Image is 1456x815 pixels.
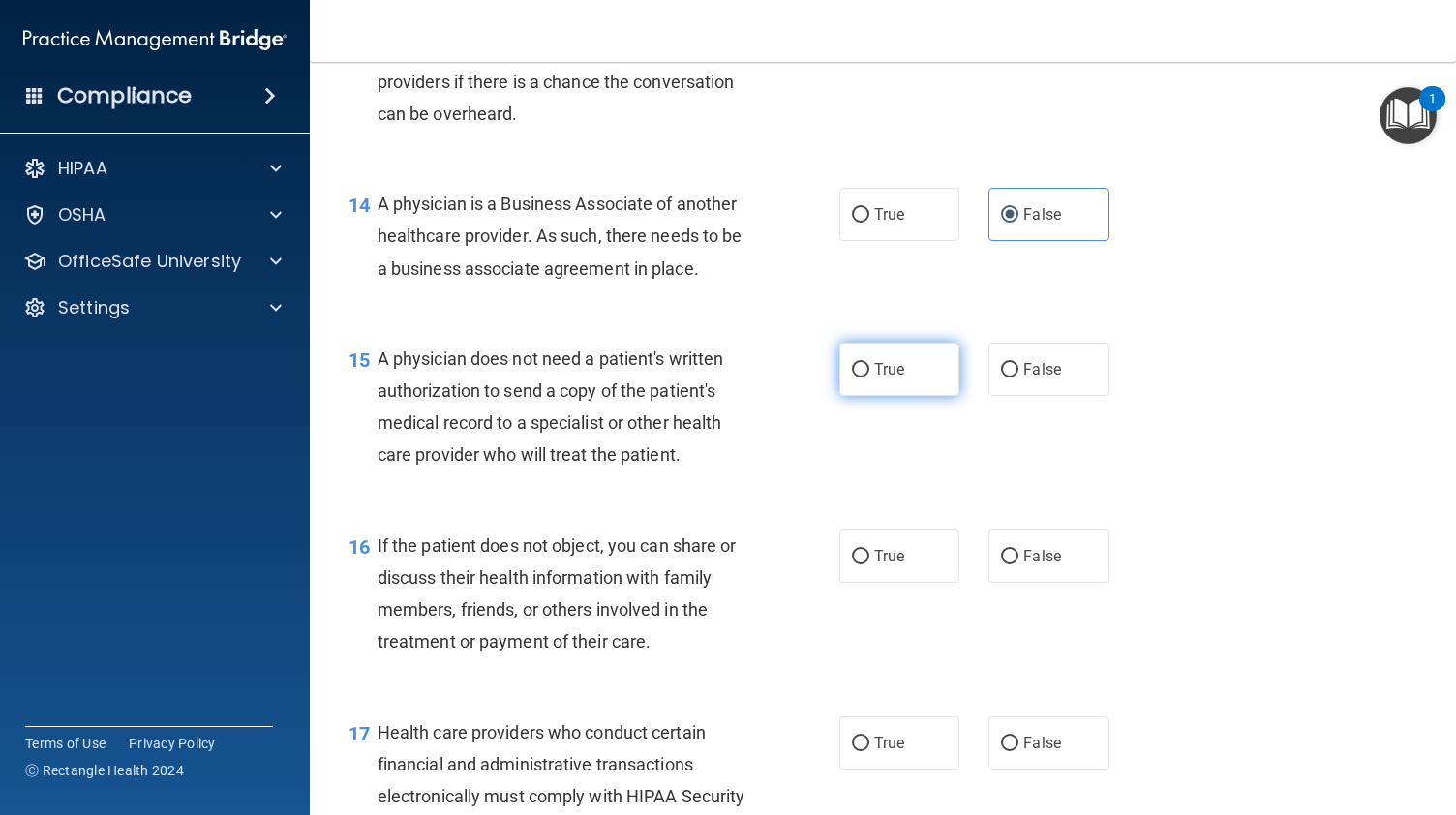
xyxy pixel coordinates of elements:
a: OSHA [23,203,282,226]
span: 15 [349,348,370,372]
input: True [852,737,869,751]
input: True [852,550,869,564]
span: False [1023,360,1061,378]
span: 14 [349,194,370,217]
span: 16 [349,535,370,558]
p: OSHA [58,203,106,226]
span: A physician is a Business Associate of another healthcare provider. As such, there needs to be a ... [378,194,743,278]
input: False [1001,550,1018,564]
span: A physician does not need a patient's written authorization to send a copy of the patient's medic... [378,348,724,466]
input: False [1001,737,1018,751]
span: False [1023,734,1061,752]
span: False [1023,205,1061,224]
h4: Compliance [57,82,192,109]
a: Privacy Policy [129,734,216,753]
img: PMB logo [23,20,287,59]
div: 1 [1429,99,1436,124]
p: HIPAA [58,157,107,180]
input: False [1001,208,1018,223]
span: 17 [349,722,370,745]
span: True [874,205,904,224]
span: If the patient does not object, you can share or discuss their health information with family mem... [378,535,737,652]
input: True [852,363,869,377]
span: True [874,547,904,565]
a: Terms of Use [25,734,106,753]
span: False [1023,547,1061,565]
p: Settings [58,296,130,319]
a: Settings [23,296,282,319]
p: OfficeSafe University [58,250,241,273]
span: Ⓒ Rectangle Health 2024 [25,761,184,780]
a: OfficeSafe University [23,250,282,273]
span: Healthcare providers may not engage in confidential conversations with patients or other provider... [378,7,752,124]
button: Open Resource Center, 1 new notification [1380,87,1437,144]
span: True [874,734,904,752]
input: False [1001,363,1018,377]
a: HIPAA [23,157,282,180]
input: True [852,208,869,223]
span: True [874,360,904,378]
